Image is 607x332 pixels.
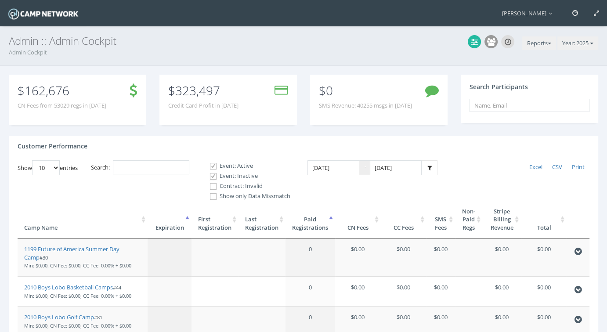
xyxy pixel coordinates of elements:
span: $0 [319,82,333,99]
p: $ [18,86,106,95]
td: $0.00 [483,238,521,276]
span: CSV [552,163,562,171]
th: Camp Name: activate to sort column ascending [18,201,148,239]
small: #81 Min: $0.00, CN Fee: $0.00, CC Fee: 0.00% + $0.00 [24,314,131,329]
th: SMS Fees: activate to sort column ascending [426,201,455,239]
td: 0 [285,238,335,276]
span: - [359,160,370,176]
p: $ [168,86,238,95]
span: Year: 2025 [562,39,589,47]
h3: Admin :: Admin Cockpit [9,35,598,47]
span: CN Fees from 53029 regs in [DATE] [18,101,106,110]
label: Contract: Invalid [202,182,290,191]
td: $0.00 [381,276,426,306]
span: 323,497 [175,82,220,99]
small: #44 Min: $0.00, CN Fee: $0.00, CC Fee: 0.00% + $0.00 [24,284,131,299]
th: Expiration: activate to sort column descending [148,201,191,239]
th: FirstRegistration: activate to sort column ascending [191,201,238,239]
input: Search: [113,160,189,175]
label: Show only Data Missmatch [202,192,290,201]
span: 162,676 [25,82,69,99]
button: Year: 2025 [557,36,598,51]
label: Event: Active [202,162,290,170]
label: Search: [91,160,189,175]
span: SMS Revenue: 40255 msgs in [DATE] [319,101,412,110]
span: Credit Card Profit in [DATE] [168,101,238,110]
td: $0.00 [521,238,567,276]
label: Event: Inactive [202,172,290,180]
a: Print [567,160,589,174]
td: 0 [285,276,335,306]
a: 1199 Future of America Summer Day Camp [24,245,119,261]
th: PaidRegistrations: activate to sort column ascending [285,201,335,239]
input: Date Range: From [307,160,359,176]
th: Total: activate to sort column ascending [521,201,567,239]
td: $0.00 [521,276,567,306]
th: CN Fees: activate to sort column ascending [335,201,381,239]
a: Excel [524,160,547,174]
td: $0.00 [381,238,426,276]
label: Show entries [18,160,78,175]
select: Showentries [32,160,60,175]
td: $0.00 [483,276,521,306]
span: [PERSON_NAME] [502,9,556,17]
td: $0.00 [426,238,455,276]
a: 2010 Boys Lobo Basketball Camps [24,283,113,291]
input: Date Range: To [370,160,422,176]
td: $0.00 [426,276,455,306]
th: Stripe Billing Revenue: activate to sort column ascending [483,201,521,239]
span: Print [572,163,585,171]
th: LastRegistration: activate to sort column ascending [238,201,285,239]
th: CC Fees: activate to sort column ascending [381,201,426,239]
button: Reports [522,36,556,51]
th: Non-Paid Regs: activate to sort column ascending [455,201,483,239]
a: CSV [547,160,567,174]
a: Admin Cockpit [9,48,47,56]
td: $0.00 [335,276,381,306]
img: Camp Network [7,6,80,22]
h4: Search Participants [470,83,528,90]
h4: Customer Performance [18,143,87,149]
span: Excel [529,163,542,171]
td: $0.00 [335,238,381,276]
input: Name, Email [470,99,589,112]
a: 2010 Boys Lobo Golf Camp [24,313,94,321]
